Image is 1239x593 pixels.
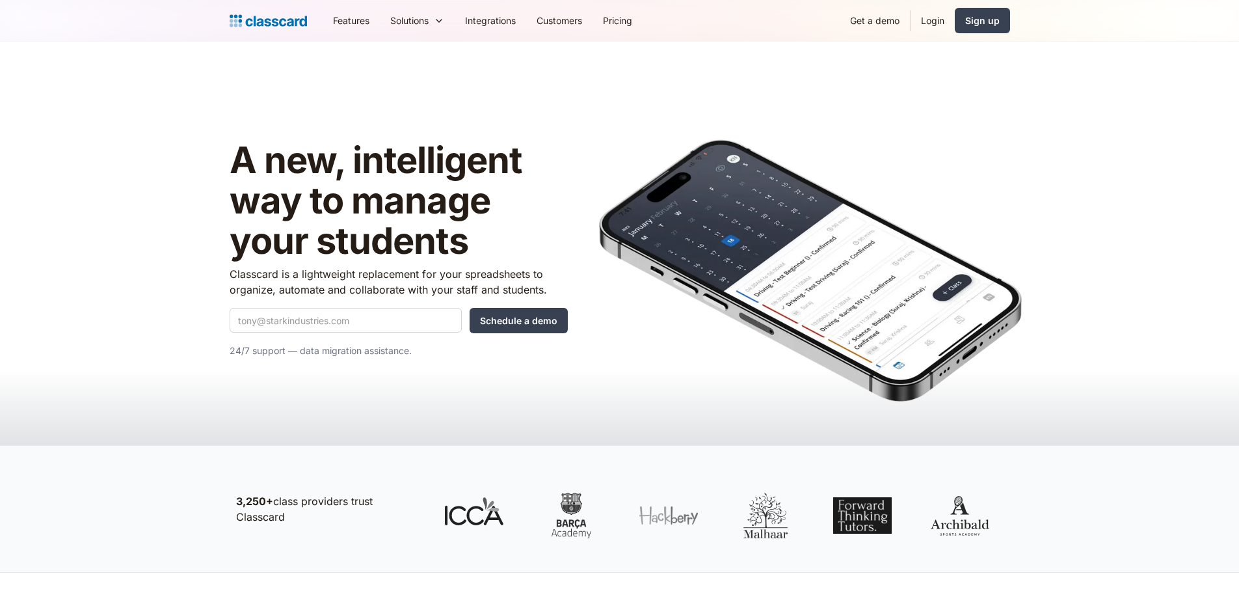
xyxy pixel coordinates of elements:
a: Integrations [455,6,526,35]
p: class providers trust Classcard [236,493,418,525]
a: Pricing [593,6,643,35]
p: Classcard is a lightweight replacement for your spreadsheets to organize, automate and collaborat... [230,266,568,297]
a: Get a demo [840,6,910,35]
form: Quick Demo Form [230,308,568,333]
input: Schedule a demo [470,308,568,333]
a: Login [911,6,955,35]
h1: A new, intelligent way to manage your students [230,141,568,261]
a: Sign up [955,8,1010,33]
div: Solutions [390,14,429,27]
a: Features [323,6,380,35]
input: tony@starkindustries.com [230,308,462,333]
a: Customers [526,6,593,35]
div: Solutions [380,6,455,35]
strong: 3,250+ [236,495,273,508]
p: 24/7 support — data migration assistance. [230,343,568,359]
div: Sign up [965,14,1000,27]
a: Logo [230,12,307,30]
